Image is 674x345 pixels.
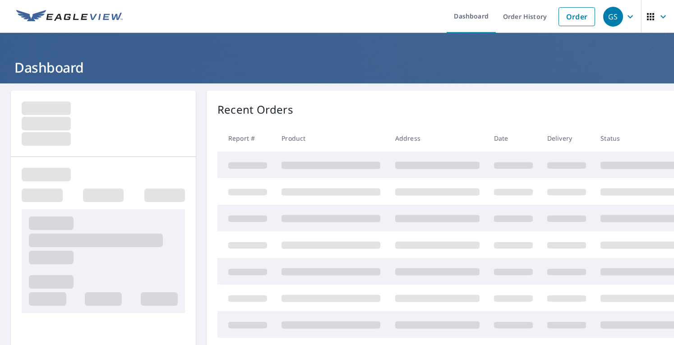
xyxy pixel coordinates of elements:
h1: Dashboard [11,58,663,77]
p: Recent Orders [217,101,293,118]
div: GS [603,7,623,27]
th: Address [388,125,487,152]
img: EV Logo [16,10,123,23]
th: Delivery [540,125,593,152]
th: Date [487,125,540,152]
a: Order [559,7,595,26]
th: Product [274,125,388,152]
th: Report # [217,125,274,152]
